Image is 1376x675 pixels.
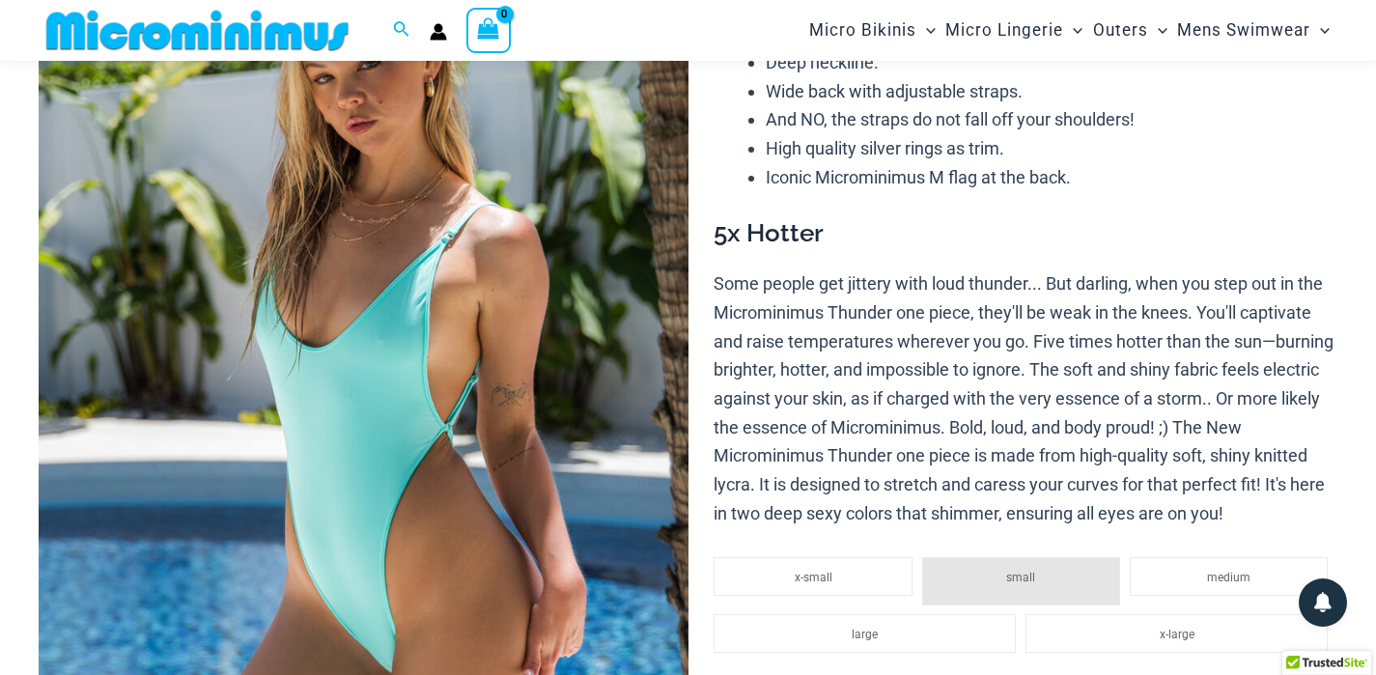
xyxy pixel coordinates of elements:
[1025,614,1328,653] li: x-large
[801,3,1337,58] nav: Site Navigation
[430,23,447,41] a: Account icon link
[766,134,1337,163] li: High quality silver rings as trim.
[766,77,1337,106] li: Wide back with adjustable straps.
[714,557,912,596] li: x-small
[945,6,1063,55] span: Micro Lingerie
[922,557,1120,605] li: small
[1006,571,1035,584] span: small
[766,48,1337,77] li: Deep neckline.
[852,628,878,641] span: large
[766,163,1337,192] li: Iconic Microminimus M flag at the back.
[1172,6,1334,55] a: Mens SwimwearMenu ToggleMenu Toggle
[714,217,1337,250] h3: 5x Hotter
[916,6,936,55] span: Menu Toggle
[1093,6,1148,55] span: Outers
[714,614,1016,653] li: large
[941,6,1087,55] a: Micro LingerieMenu ToggleMenu Toggle
[1207,571,1250,584] span: medium
[1310,6,1330,55] span: Menu Toggle
[804,6,941,55] a: Micro BikinisMenu ToggleMenu Toggle
[1063,6,1082,55] span: Menu Toggle
[1130,557,1328,596] li: medium
[795,571,832,584] span: x-small
[466,8,511,52] a: View Shopping Cart, empty
[393,18,410,42] a: Search icon link
[1148,6,1167,55] span: Menu Toggle
[766,105,1337,134] li: And NO, the straps do not fall off your shoulders!
[809,6,916,55] span: Micro Bikinis
[714,269,1337,527] p: Some people get jittery with loud thunder... But darling, when you step out in the Microminimus T...
[1088,6,1172,55] a: OutersMenu ToggleMenu Toggle
[1160,628,1194,641] span: x-large
[39,9,356,52] img: MM SHOP LOGO FLAT
[1177,6,1310,55] span: Mens Swimwear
